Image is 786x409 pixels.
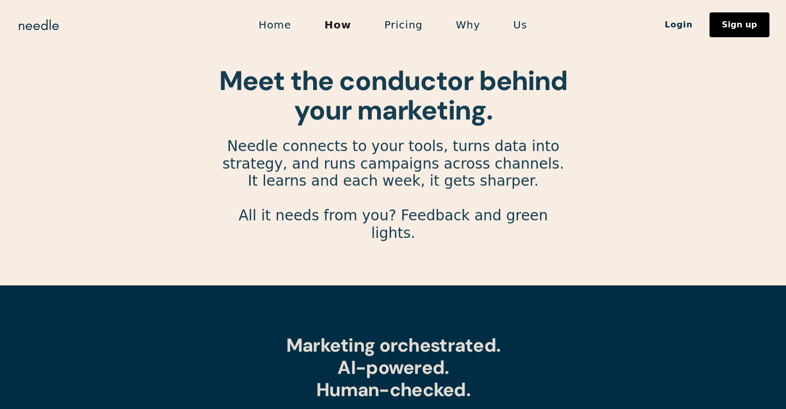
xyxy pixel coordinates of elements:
[286,333,500,402] strong: Marketing orchestrated. AI-powered. Human-checked.
[648,16,710,34] a: Login
[710,12,769,37] a: Sign up
[439,14,497,36] a: Why
[308,14,368,36] a: How
[219,63,567,128] strong: Meet the conductor behind your marketing.
[497,14,544,36] a: Us
[722,21,757,29] div: Sign up
[368,14,439,36] a: Pricing
[242,14,308,36] a: Home
[218,138,569,259] p: Needle connects to your tools, turns data into strategy, and runs campaigns across channels. It l...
